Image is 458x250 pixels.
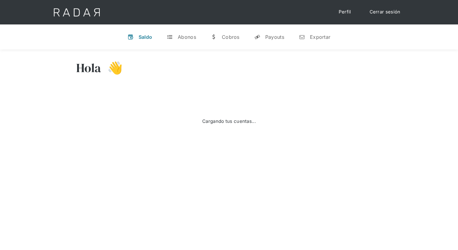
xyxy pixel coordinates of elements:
[363,6,407,18] a: Cerrar sesión
[310,34,330,40] div: Exportar
[178,34,196,40] div: Abonos
[128,34,134,40] div: v
[265,34,284,40] div: Payouts
[167,34,173,40] div: t
[299,34,305,40] div: n
[76,60,101,75] h3: Hola
[101,60,123,75] h3: 👋
[254,34,260,40] div: y
[211,34,217,40] div: w
[222,34,240,40] div: Cobros
[202,118,256,125] div: Cargando tus cuentas...
[139,34,152,40] div: Saldo
[333,6,357,18] a: Perfil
